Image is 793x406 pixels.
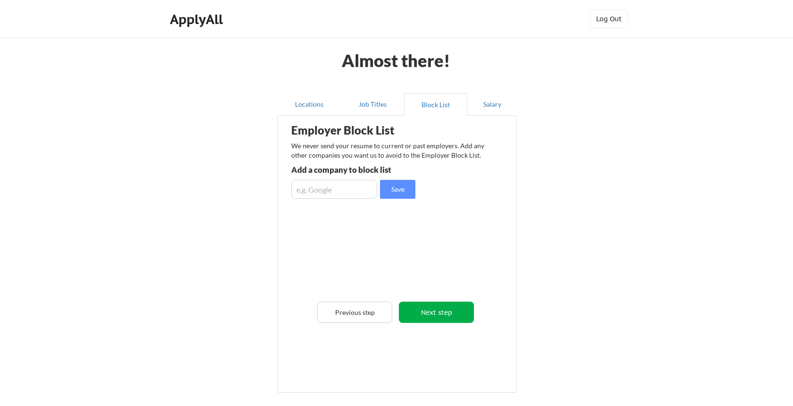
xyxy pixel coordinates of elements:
[291,180,377,199] input: e.g. Google
[380,180,415,199] button: Save
[590,9,628,28] button: Log Out
[291,125,439,136] div: Employer Block List
[317,302,392,323] button: Previous step
[291,141,490,160] div: We never send your resume to current or past employers. Add any other companies you want us to av...
[291,166,430,174] div: Add a company to block list
[467,93,517,116] button: Salary
[399,302,474,323] button: Next step
[404,93,467,116] button: Block List
[278,93,341,116] button: Locations
[341,93,404,116] button: Job Titles
[170,11,226,27] div: ApplyAll
[330,52,462,69] div: Almost there!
